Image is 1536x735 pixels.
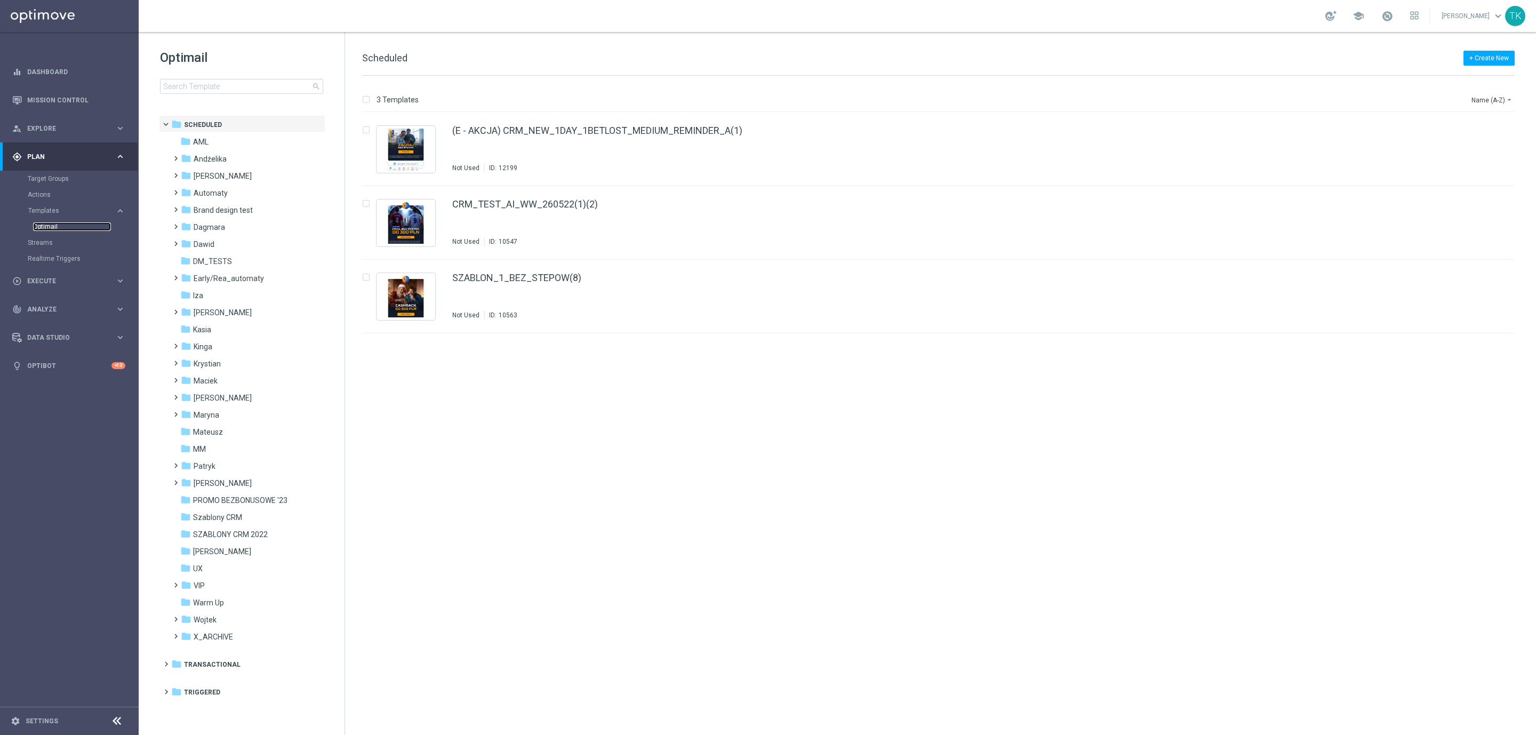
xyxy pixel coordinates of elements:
div: Execute [12,276,115,286]
i: folder [180,563,191,573]
span: Dawid [194,239,214,249]
a: Target Groups [28,174,111,183]
span: Scheduled [184,120,222,130]
div: Press SPACE to select this row. [351,113,1534,186]
i: folder [180,529,191,539]
div: Not Used [452,164,479,172]
i: folder [180,512,191,522]
div: Press SPACE to select this row. [351,260,1534,333]
span: Plan [27,154,115,160]
img: 10547.jpeg [379,202,433,244]
i: folder [181,307,191,317]
span: AML [193,137,209,147]
span: Maciek [194,376,218,386]
span: PROMO BEZBONUSOWE '23 [193,496,287,505]
i: folder [181,580,191,590]
div: Templates [28,203,138,235]
button: + Create New [1463,51,1515,66]
div: 10563 [499,311,517,319]
i: folder [171,686,182,697]
button: lightbulb Optibot +10 [12,362,126,370]
i: folder [181,409,191,420]
div: Dashboard [12,58,125,86]
div: Optimail [33,219,138,235]
i: folder [180,546,191,556]
i: keyboard_arrow_right [115,332,125,342]
a: Actions [28,190,111,199]
i: keyboard_arrow_right [115,276,125,286]
span: UX [193,564,203,573]
i: folder [181,375,191,386]
div: Mission Control [12,86,125,114]
button: equalizer Dashboard [12,68,126,76]
i: folder [180,324,191,334]
div: Streams [28,235,138,251]
span: Andżelika [194,154,227,164]
div: person_search Explore keyboard_arrow_right [12,124,126,133]
span: Data Studio [27,334,115,341]
span: Szablony CRM [193,513,242,522]
div: +10 [111,362,125,369]
span: Marcin G. [194,393,252,403]
i: folder [181,631,191,642]
i: folder [181,614,191,625]
span: MM [193,444,206,454]
a: CRM_TEST_AI_WW_260522(1)(2) [452,199,598,209]
div: gps_fixed Plan keyboard_arrow_right [12,153,126,161]
i: folder [181,204,191,215]
i: settings [11,716,20,726]
div: Data Studio [12,333,115,342]
button: play_circle_outline Execute keyboard_arrow_right [12,277,126,285]
span: Piotr G. [194,478,252,488]
span: Brand design test [194,205,253,215]
a: Settings [26,718,58,724]
span: Scheduled [362,52,407,63]
div: Not Used [452,311,479,319]
div: Press SPACE to select this row. [351,186,1534,260]
a: Realtime Triggers [28,254,111,263]
i: track_changes [12,305,22,314]
div: Not Used [452,237,479,246]
span: search [312,82,321,91]
i: folder [181,238,191,249]
span: school [1353,10,1364,22]
div: ID: [484,164,517,172]
span: Kinga [194,342,212,351]
i: folder [181,392,191,403]
p: 3 Templates [377,95,419,105]
span: X_ARCHIVE [194,632,233,642]
i: keyboard_arrow_right [115,304,125,314]
a: (E - AKCJA) CRM_NEW_1DAY_1BETLOST_MEDIUM_REMINDER_A(1) [452,126,742,135]
img: 12199.jpeg [379,129,433,170]
span: Mateusz [193,427,223,437]
span: Patryk [194,461,215,471]
span: Explore [27,125,115,132]
span: Wojtek [194,615,217,625]
span: Automaty [194,188,228,198]
span: SZABLONY CRM 2022 [193,530,268,539]
span: Dagmara [194,222,225,232]
a: SZABLON_1_BEZ_STEPOW(8) [452,273,581,283]
div: Explore [12,124,115,133]
span: Triggered [184,688,220,697]
span: Antoni L. [194,171,252,181]
div: Target Groups [28,171,138,187]
button: Data Studio keyboard_arrow_right [12,333,126,342]
span: Krystian [194,359,221,369]
i: folder [181,187,191,198]
i: folder [180,494,191,505]
span: Iza [193,291,203,300]
div: Actions [28,187,138,203]
i: equalizer [12,67,22,77]
span: Warm Up [193,598,224,608]
i: folder [181,273,191,283]
span: Transactional [184,660,241,669]
div: 10547 [499,237,517,246]
i: folder [181,341,191,351]
button: Mission Control [12,96,126,105]
img: 10563.jpeg [379,276,433,317]
div: ID: [484,237,517,246]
